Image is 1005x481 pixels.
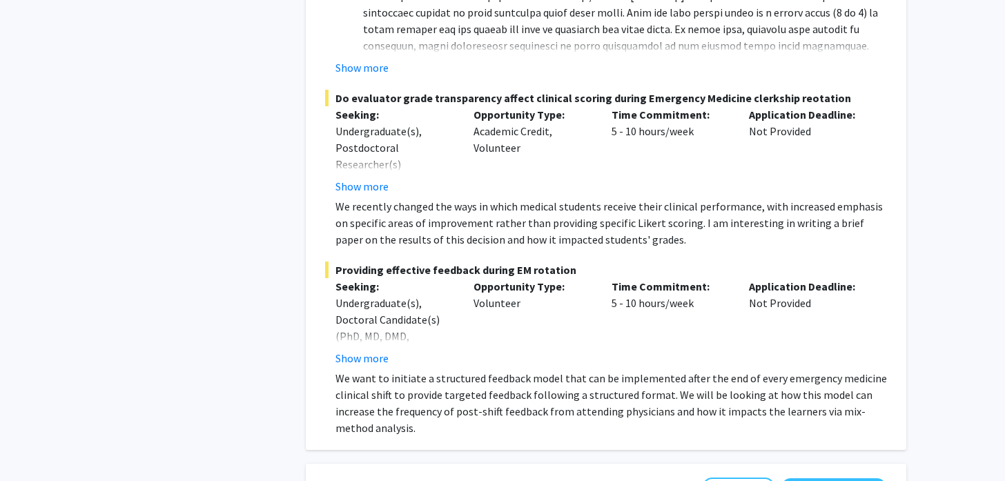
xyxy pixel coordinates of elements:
div: Volunteer [463,278,601,366]
div: Not Provided [739,278,877,366]
div: Undergraduate(s), Doctoral Candidate(s) (PhD, MD, DMD, PharmD, etc.), Postdoctoral Researcher(s) ... [335,295,453,444]
p: Time Commitment: [612,106,729,123]
p: Opportunity Type: [474,278,591,295]
p: Seeking: [335,278,453,295]
div: Academic Credit, Volunteer [463,106,601,195]
span: Do evaluator grade transparency affect clinical scoring during Emergency Medicine clerkship reota... [325,90,887,106]
button: Show more [335,178,389,195]
button: Show more [335,59,389,76]
iframe: Chat [10,419,59,471]
p: Seeking: [335,106,453,123]
div: 5 - 10 hours/week [601,278,739,366]
p: Application Deadline: [749,278,866,295]
p: We recently changed the ways in which medical students receive their clinical performance, with i... [335,198,887,248]
div: 5 - 10 hours/week [601,106,739,195]
p: We want to initiate a structured feedback model that can be implemented after the end of every em... [335,370,887,436]
div: Undergraduate(s), Postdoctoral Researcher(s) / Research Staff, Medical Resident(s) / Medical Fell... [335,123,453,222]
span: Providing effective feedback during EM rotation [325,262,887,278]
button: Show more [335,350,389,366]
div: Not Provided [739,106,877,195]
p: Application Deadline: [749,106,866,123]
p: Time Commitment: [612,278,729,295]
p: Opportunity Type: [474,106,591,123]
